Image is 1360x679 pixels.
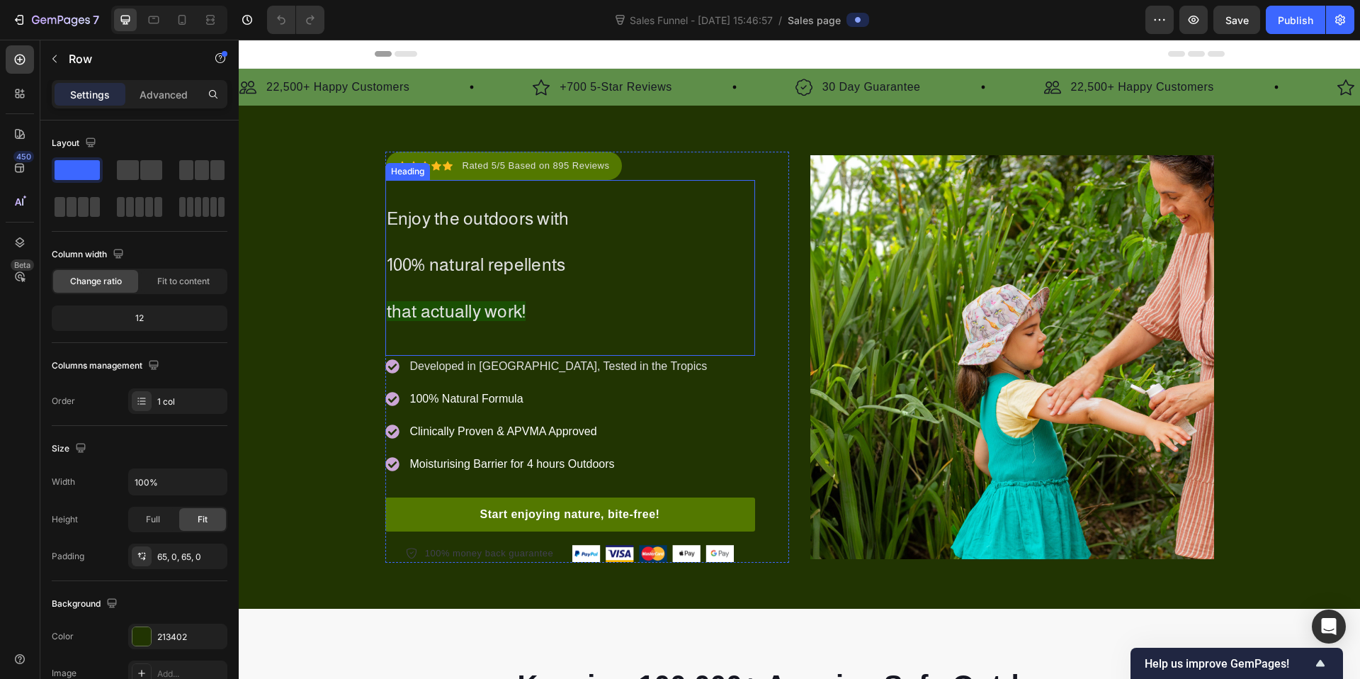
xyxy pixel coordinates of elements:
[6,6,106,34] button: 7
[1145,657,1312,670] span: Help us improve GemPages!
[242,466,421,483] p: Start enjoying nature, bite-free!
[239,40,1360,679] iframe: Design area
[69,50,189,67] p: Row
[52,550,84,563] div: Padding
[1145,655,1329,672] button: Show survey - Help us improve GemPages!
[1312,610,1346,644] div: Open Intercom Messenger
[146,513,160,526] span: Full
[1213,6,1260,34] button: Save
[157,631,224,644] div: 213402
[157,551,224,563] div: 65, 0, 65, 0
[198,513,208,526] span: Fit
[93,11,99,28] p: 7
[1266,6,1325,34] button: Publish
[52,134,99,153] div: Layout
[129,469,227,495] input: Auto
[157,395,224,408] div: 1 col
[52,630,74,643] div: Color
[572,116,975,520] img: gempages_585798567436747611-b116fc42-7ad2-40fd-a1c7-b44315bb9419.jpg
[52,476,75,488] div: Width
[147,626,975,666] h2: Keeping 100,000+ Aussies Safe Outdoors
[1278,13,1313,28] div: Publish
[1225,14,1249,26] span: Save
[627,13,776,28] span: Sales Funnel - [DATE] 15:46:57
[52,439,89,459] div: Size
[140,87,188,102] p: Advanced
[70,275,122,288] span: Change ratio
[52,595,120,614] div: Background
[52,245,127,264] div: Column width
[52,395,75,408] div: Order
[70,87,110,102] p: Settings
[52,513,78,526] div: Height
[778,13,782,28] span: /
[52,357,162,376] div: Columns management
[267,6,324,34] div: Undo/Redo
[186,507,315,521] p: 100% money back guarantee
[334,505,495,522] img: 495611768014373769-47762bdc-c92b-46d1-973d-50401e2847fe.png
[13,151,34,162] div: 450
[788,13,841,28] span: Sales page
[11,259,34,271] div: Beta
[55,308,225,328] div: 12
[157,275,210,288] span: Fit to content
